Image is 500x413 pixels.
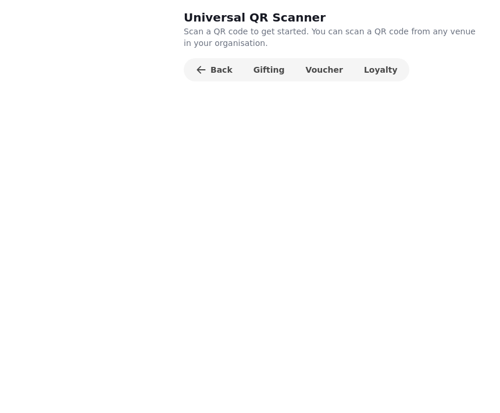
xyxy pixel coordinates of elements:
[253,66,285,74] span: Gifting
[186,60,242,79] button: Back
[210,66,233,74] span: Back
[184,9,407,26] h2: Universal QR Scanner
[184,26,481,49] p: Scan a QR code to get started. You can scan a QR code from any venue in your organisation.
[244,60,294,79] button: Gifting
[355,60,407,79] button: Loyalty
[306,66,343,74] span: Voucher
[364,66,398,74] span: Loyalty
[297,60,352,79] button: Voucher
